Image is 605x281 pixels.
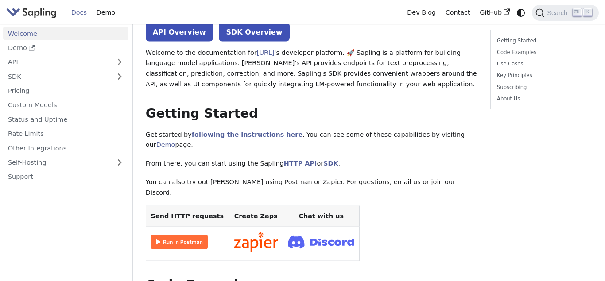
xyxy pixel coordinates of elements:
[402,6,440,19] a: Dev Blog
[151,235,208,249] img: Run in Postman
[92,6,120,19] a: Demo
[146,158,477,169] p: From there, you can start using the Sapling or .
[3,170,128,183] a: Support
[146,106,477,122] h2: Getting Started
[3,56,111,69] a: API
[3,42,128,54] a: Demo
[111,56,128,69] button: Expand sidebar category 'API'
[283,206,360,227] th: Chat with us
[234,232,278,253] img: Connect in Zapier
[6,6,60,19] a: Sapling.ai
[497,95,589,103] a: About Us
[3,142,128,154] a: Other Integrations
[284,160,317,167] a: HTTP API
[497,48,589,57] a: Code Examples
[219,23,289,42] a: SDK Overview
[3,113,128,126] a: Status and Uptime
[156,141,175,148] a: Demo
[515,6,527,19] button: Switch between dark and light mode (currently system mode)
[146,48,477,90] p: Welcome to the documentation for 's developer platform. 🚀 Sapling is a platform for building lang...
[288,233,354,251] img: Join Discord
[66,6,92,19] a: Docs
[583,8,592,16] kbd: K
[3,99,128,112] a: Custom Models
[3,85,128,97] a: Pricing
[257,49,275,56] a: [URL]
[532,5,598,21] button: Search (Ctrl+K)
[497,37,589,45] a: Getting Started
[3,70,111,83] a: SDK
[323,160,338,167] a: SDK
[3,127,128,140] a: Rate Limits
[6,6,57,19] img: Sapling.ai
[192,131,302,138] a: following the instructions here
[544,9,573,16] span: Search
[146,206,229,227] th: Send HTTP requests
[146,177,477,198] p: You can also try out [PERSON_NAME] using Postman or Zapier. For questions, email us or join our D...
[497,60,589,68] a: Use Cases
[441,6,475,19] a: Contact
[146,23,213,42] a: API Overview
[111,70,128,83] button: Expand sidebar category 'SDK'
[3,156,128,169] a: Self-Hosting
[3,27,128,40] a: Welcome
[497,83,589,92] a: Subscribing
[229,206,283,227] th: Create Zaps
[146,130,477,151] p: Get started by . You can see some of these capabilities by visiting our page.
[475,6,514,19] a: GitHub
[497,71,589,80] a: Key Principles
